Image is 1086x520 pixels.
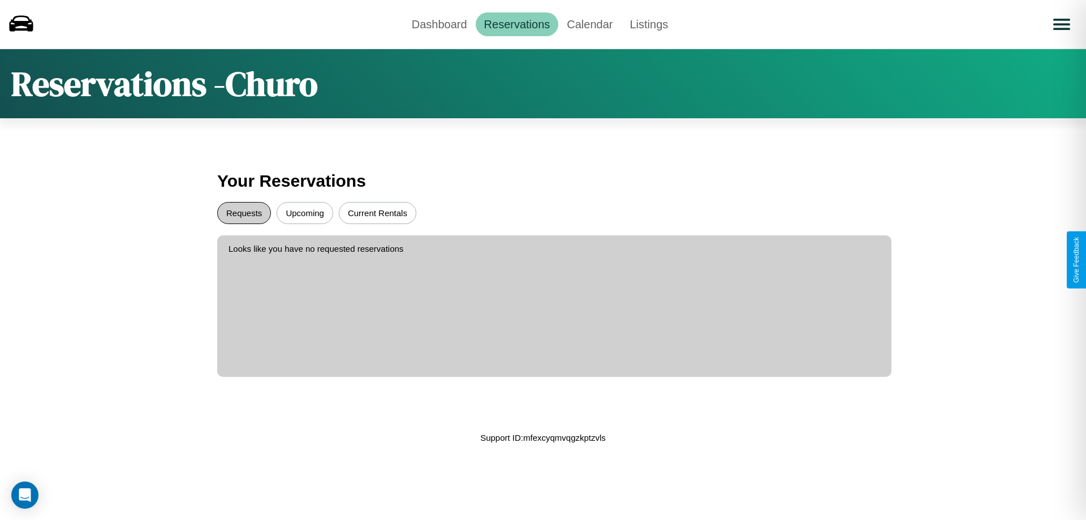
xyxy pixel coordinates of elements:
a: Listings [621,12,676,36]
div: Give Feedback [1072,237,1080,283]
button: Open menu [1046,8,1078,40]
h3: Your Reservations [217,166,869,196]
button: Requests [217,202,271,224]
button: Upcoming [277,202,333,224]
div: Open Intercom Messenger [11,482,38,509]
p: Looks like you have no requested reservations [229,241,880,256]
a: Calendar [558,12,621,36]
h1: Reservations - Churo [11,61,318,107]
a: Dashboard [403,12,476,36]
a: Reservations [476,12,559,36]
p: Support ID: mfexcyqmvqgzkptzvls [480,430,606,445]
button: Current Rentals [339,202,416,224]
